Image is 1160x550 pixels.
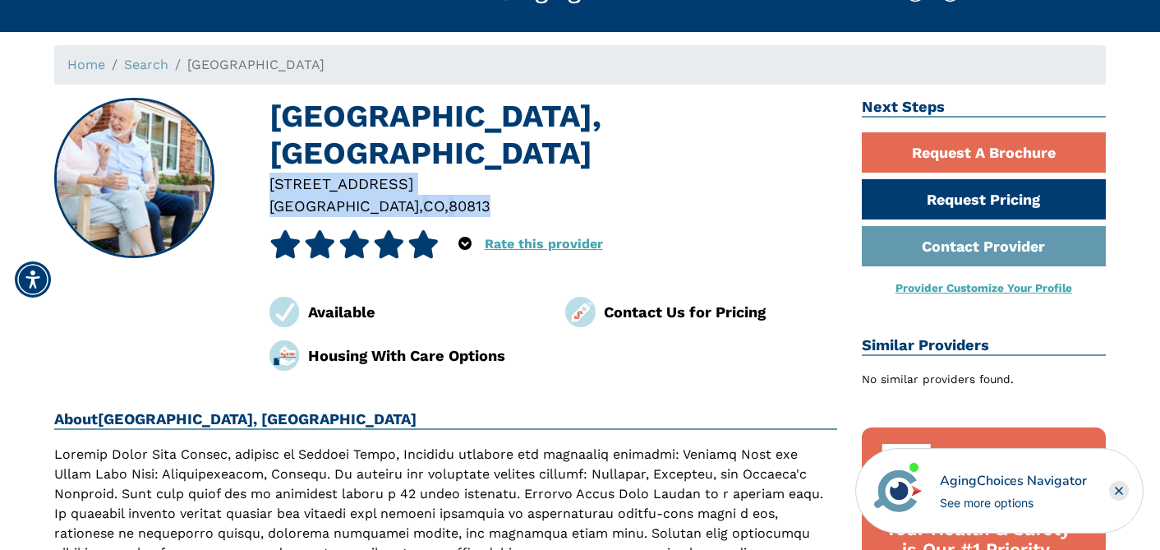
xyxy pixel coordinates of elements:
[15,261,51,298] div: Accessibility Menu
[862,336,1107,356] h2: Similar Providers
[862,226,1107,266] a: Contact Provider
[308,344,541,367] div: Housing With Care Options
[54,410,837,430] h2: About [GEOGRAPHIC_DATA], [GEOGRAPHIC_DATA]
[862,179,1107,220] a: Request Pricing
[940,494,1087,511] div: See more options
[895,281,1072,294] a: Provider Customize Your Profile
[449,195,490,217] div: 80813
[67,57,105,72] a: Home
[485,236,603,252] a: Rate this provider
[862,98,1107,118] h2: Next Steps
[940,471,1087,491] div: AgingChoices Navigator
[269,173,837,195] div: [STREET_ADDRESS]
[308,301,541,323] div: Available
[124,57,168,72] a: Search
[187,57,325,72] span: [GEOGRAPHIC_DATA]
[444,197,449,215] span: ,
[56,99,214,257] img: Cripple Creek Rehabilitation & Wellness Center, Cripple Creek CO
[423,197,444,215] span: CO
[269,98,837,173] h1: [GEOGRAPHIC_DATA], [GEOGRAPHIC_DATA]
[862,132,1107,173] a: Request A Brochure
[862,371,1107,388] div: No similar providers found.
[870,463,926,519] img: avatar
[54,45,1106,85] nav: breadcrumb
[1109,481,1129,501] div: Close
[458,230,472,258] div: Popover trigger
[419,197,423,215] span: ,
[878,444,1079,505] img: covid-top-default.svg
[604,301,837,323] div: Contact Us for Pricing
[269,197,419,215] span: [GEOGRAPHIC_DATA]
